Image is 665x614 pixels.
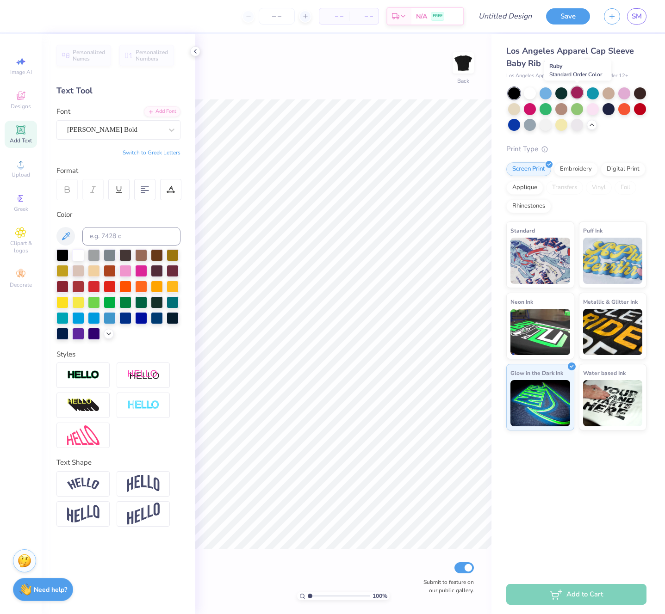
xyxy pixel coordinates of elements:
span: Designs [11,103,31,110]
img: Free Distort [67,425,99,445]
span: FREE [433,13,442,19]
img: Flag [67,505,99,523]
img: Shadow [127,369,160,381]
img: Neon Ink [510,309,570,355]
div: Text Shape [56,457,180,468]
span: Glow in the Dark Ink [510,368,563,378]
div: Color [56,209,180,220]
div: Print Type [506,144,646,154]
div: Text Tool [56,85,180,97]
img: Back [454,54,472,72]
label: Font [56,106,70,117]
span: Greek [14,205,28,213]
span: N/A [416,12,427,21]
img: Standard [510,238,570,284]
div: Screen Print [506,162,551,176]
img: Rise [127,503,160,525]
img: Puff Ink [583,238,643,284]
img: 3d Illusion [67,398,99,413]
input: – – [259,8,295,25]
span: Personalized Numbers [136,49,168,62]
div: Add Font [144,106,180,117]
div: Applique [506,181,543,195]
div: Rhinestones [506,199,551,213]
input: Untitled Design [471,7,539,25]
span: Standard [510,226,535,235]
span: Personalized Names [73,49,106,62]
div: Back [457,77,469,85]
img: Water based Ink [583,380,643,426]
div: Foil [615,181,636,195]
div: Format [56,166,181,176]
span: Neon Ink [510,297,533,307]
img: Arc [67,478,99,490]
span: 100 % [373,592,387,600]
span: Puff Ink [583,226,603,235]
div: Styles [56,349,180,360]
span: Upload [12,171,30,178]
img: Arch [127,475,160,492]
strong: Need help? [34,585,67,594]
img: Metallic & Glitter Ink [583,309,643,355]
span: SM [632,11,642,22]
span: Metallic & Glitter Ink [583,297,638,307]
button: Save [546,8,590,25]
label: Submit to feature on our public gallery. [418,578,474,595]
img: Negative Space [127,400,160,411]
img: Stroke [67,370,99,381]
span: Los Angeles Apparel Cap Sleeve Baby Rib Crop Top [506,45,634,69]
input: e.g. 7428 c [82,227,180,246]
img: Glow in the Dark Ink [510,380,570,426]
span: – – [325,12,343,21]
div: Transfers [546,181,583,195]
span: Water based Ink [583,368,626,378]
a: SM [627,8,646,25]
span: Add Text [10,137,32,144]
span: Los Angeles Apparel [506,72,553,80]
span: Image AI [10,68,32,76]
span: Decorate [10,281,32,289]
div: Embroidery [554,162,598,176]
div: Ruby [544,60,611,81]
span: Clipart & logos [5,239,37,254]
span: – – [354,12,373,21]
button: Switch to Greek Letters [123,149,180,156]
span: Standard Order Color [549,71,602,78]
div: Digital Print [601,162,646,176]
div: Vinyl [586,181,612,195]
